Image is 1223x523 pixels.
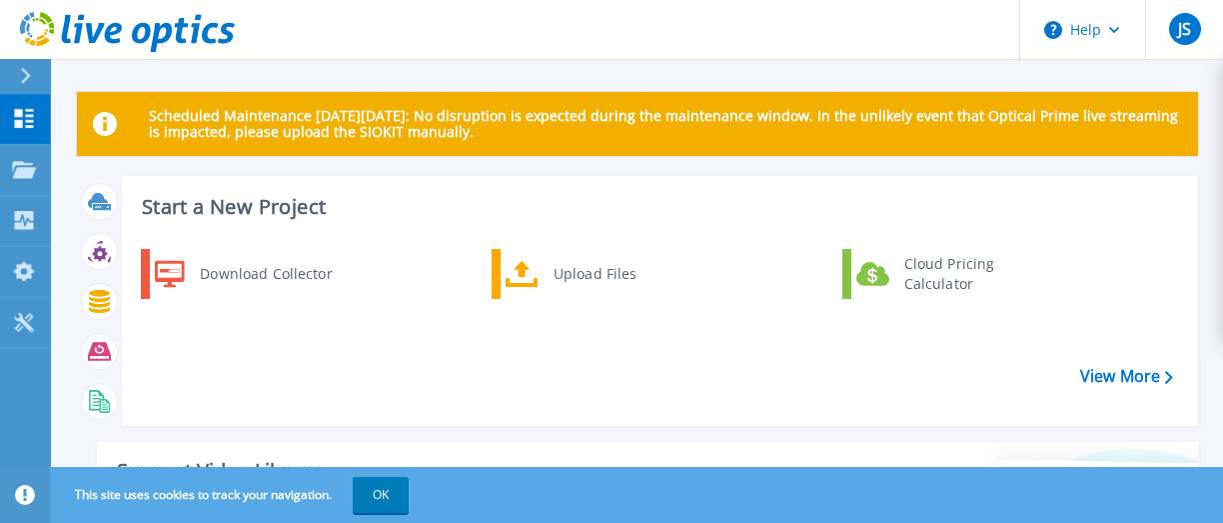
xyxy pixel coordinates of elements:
[842,249,1047,299] a: Cloud Pricing Calculator
[141,249,346,299] a: Download Collector
[190,254,341,294] div: Download Collector
[149,108,1182,140] p: Scheduled Maintenance [DATE][DATE]: No disruption is expected during the maintenance window. In t...
[117,458,688,484] div: Support Video Library
[894,254,1042,294] div: Cloud Pricing Calculator
[353,477,409,513] button: OK
[544,254,691,294] div: Upload Files
[1080,367,1173,386] a: View More
[55,477,409,513] span: This site uses cookies to track your navigation.
[1178,21,1191,37] span: JS
[142,196,1172,218] h3: Start a New Project
[492,249,696,299] a: Upload Files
